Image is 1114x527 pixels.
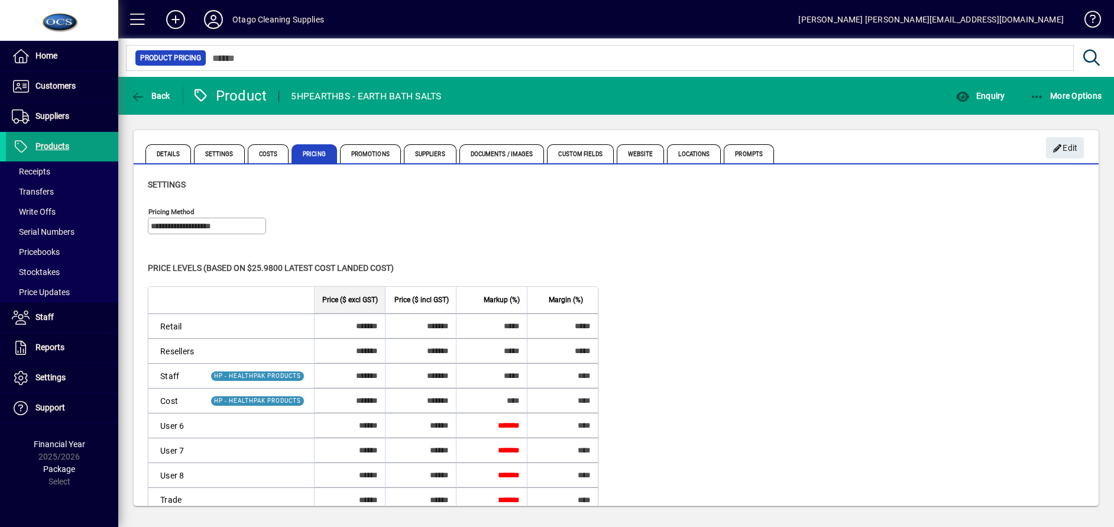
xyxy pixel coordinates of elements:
span: HP - HEALTHPAK PRODUCTS [214,373,301,379]
span: Custom Fields [547,144,613,163]
div: Otago Cleaning Supplies [232,10,324,29]
span: Transfers [12,187,54,196]
span: Enquiry [956,91,1005,101]
a: Suppliers [6,102,118,131]
span: Reports [35,342,64,352]
span: Price ($ incl GST) [394,293,449,306]
a: Write Offs [6,202,118,222]
a: Pricebooks [6,242,118,262]
a: Stocktakes [6,262,118,282]
span: Product Pricing [140,52,201,64]
a: Home [6,41,118,71]
span: Staff [35,312,54,322]
td: Staff [148,363,201,388]
button: Back [128,85,173,106]
span: Markup (%) [484,293,520,306]
span: Back [131,91,170,101]
span: Costs [248,144,289,163]
a: Reports [6,333,118,363]
span: Suppliers [404,144,456,163]
span: Settings [194,144,245,163]
span: Customers [35,81,76,90]
a: Customers [6,72,118,101]
a: Settings [6,363,118,393]
span: Promotions [340,144,401,163]
span: Price Updates [12,287,70,297]
span: Pricebooks [12,247,60,257]
span: Home [35,51,57,60]
a: Support [6,393,118,423]
span: Price ($ excl GST) [322,293,378,306]
span: Documents / Images [459,144,545,163]
a: Transfers [6,182,118,202]
span: Price levels (based on $25.9800 Latest cost landed cost) [148,263,394,273]
app-page-header-button: Back [118,85,183,106]
span: Stocktakes [12,267,60,277]
span: HP - HEALTHPAK PRODUCTS [214,397,301,404]
span: Financial Year [34,439,85,449]
button: Add [157,9,195,30]
div: Product [192,86,267,105]
span: Prompts [724,144,774,163]
td: User 6 [148,413,201,438]
button: Edit [1046,137,1084,159]
span: More Options [1030,91,1102,101]
td: Retail [148,313,201,338]
span: Locations [667,144,721,163]
span: Pricing [292,144,337,163]
button: Enquiry [953,85,1008,106]
td: User 7 [148,438,201,463]
span: Website [617,144,665,163]
span: Details [145,144,191,163]
button: More Options [1027,85,1105,106]
span: Package [43,464,75,474]
button: Profile [195,9,232,30]
span: Suppliers [35,111,69,121]
span: Edit [1053,138,1078,158]
span: Support [35,403,65,412]
span: Margin (%) [549,293,583,306]
a: Receipts [6,161,118,182]
a: Serial Numbers [6,222,118,242]
div: 5HPEARTHBS - EARTH BATH SALTS [291,87,441,106]
td: User 8 [148,463,201,487]
a: Knowledge Base [1076,2,1099,41]
td: Cost [148,388,201,413]
a: Staff [6,303,118,332]
span: Serial Numbers [12,227,75,237]
span: Settings [35,373,66,382]
td: Trade [148,487,201,512]
span: Settings [148,180,186,189]
span: Products [35,141,69,151]
span: Receipts [12,167,50,176]
span: Write Offs [12,207,56,216]
div: [PERSON_NAME] [PERSON_NAME][EMAIL_ADDRESS][DOMAIN_NAME] [798,10,1064,29]
td: Resellers [148,338,201,363]
mat-label: Pricing method [148,208,195,216]
a: Price Updates [6,282,118,302]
